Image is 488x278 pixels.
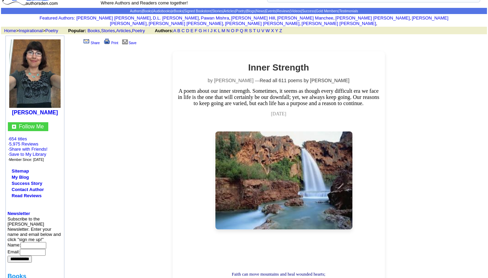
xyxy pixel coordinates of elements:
[176,62,381,237] center: A poem about our inner strength. Sometimes, it seems as though every difficult era we face in lif...
[276,16,277,20] font: i
[173,28,176,33] a: A
[8,216,61,261] font: Subscribe to the [PERSON_NAME] Newsletter. Enter your name and email below and click "sign me up!...
[199,28,202,33] a: G
[277,9,290,13] a: Reviews
[224,9,235,13] a: Articles
[226,28,229,33] a: N
[253,28,256,33] a: T
[172,9,183,13] a: eBooks
[19,28,43,33] a: Inspirational
[8,136,48,162] font: · ·
[231,15,275,21] a: [PERSON_NAME] Hill
[9,147,48,152] a: Share with Friends!
[12,181,42,186] a: Success Story
[176,111,381,117] p: [DATE]
[9,39,61,108] img: 12769.jpg
[12,175,29,180] a: My Blog
[68,28,86,33] b: Popular:
[182,28,185,33] a: C
[121,41,137,45] a: Save
[101,28,115,33] a: Stories
[9,141,38,147] a: 5,975 Reviews
[12,110,58,115] a: [PERSON_NAME]
[8,147,48,162] font: · · ·
[4,28,16,33] a: Home
[40,15,75,21] font: :
[76,15,151,21] a: [PERSON_NAME] [PERSON_NAME]
[225,21,299,26] a: [PERSON_NAME] [PERSON_NAME]
[186,28,189,33] a: D
[236,9,246,13] a: Poetry
[277,15,333,21] a: [PERSON_NAME] Manchee
[8,211,30,216] a: Newsletter
[143,9,152,13] a: Books
[200,16,201,20] font: i
[2,28,67,33] font: > >
[212,9,223,13] a: Stories
[260,78,349,83] a: Read all 611 poems by [PERSON_NAME]
[176,78,381,83] p: by [PERSON_NAME] —
[291,9,301,13] a: Videos
[132,28,145,33] a: Poetry
[40,15,74,21] a: Featured Authors
[130,9,358,13] span: | | | | | | | | | | | | | | |
[335,15,410,21] a: [PERSON_NAME] [PERSON_NAME]
[12,168,29,174] a: Sitemap
[208,28,209,33] a: I
[224,22,225,26] font: i
[116,28,131,33] a: Articles
[121,39,129,44] img: library.gif
[45,28,58,33] a: Poetry
[153,15,199,21] a: D.L. [PERSON_NAME]
[377,22,378,26] font: i
[87,28,100,33] a: Books
[302,21,376,26] a: [PERSON_NAME] [PERSON_NAME]
[261,28,264,33] a: V
[201,15,229,21] a: Pawan Mishra
[240,28,243,33] a: Q
[141,37,296,44] iframe: fb:like Facebook Social Plugin
[316,9,338,13] a: Gold Members
[9,136,27,141] a: 654 titles
[12,193,41,198] a: Read Reviews
[203,28,207,33] a: H
[231,28,234,33] a: O
[247,9,255,13] a: Blogs
[245,28,248,33] a: R
[148,22,149,26] font: i
[152,16,153,20] font: i
[266,28,270,33] a: W
[155,28,173,33] b: Authors:
[249,28,252,33] a: S
[230,16,231,20] font: i
[12,125,16,129] img: gc.jpg
[335,16,335,20] font: i
[176,62,381,73] h2: Inner Strength
[265,9,276,13] a: Events
[232,271,325,277] span: Faith can move mountains and heal wounded hearts;
[103,41,118,45] a: Print
[184,9,211,13] a: Signed Bookstore
[84,39,89,44] img: share_page.gif
[9,158,44,162] font: Member Since: [DATE]
[19,124,44,129] a: Follow Me
[190,28,193,33] a: E
[153,9,171,13] a: Audiobooks
[256,9,265,13] a: News
[215,131,352,230] img: Poem Artwork
[101,0,188,5] font: Where Authors and Readers come together!
[275,28,278,33] a: Y
[130,9,141,13] a: Authors
[110,15,448,26] a: [PERSON_NAME] [PERSON_NAME]
[222,28,225,33] a: M
[271,28,274,33] a: X
[279,28,282,33] a: Z
[68,28,288,33] font: , , ,
[339,9,358,13] a: Testimonials
[210,28,213,33] a: J
[12,187,44,192] a: Contact Author
[302,9,315,13] a: Success
[149,21,223,26] a: [PERSON_NAME] [PERSON_NAME]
